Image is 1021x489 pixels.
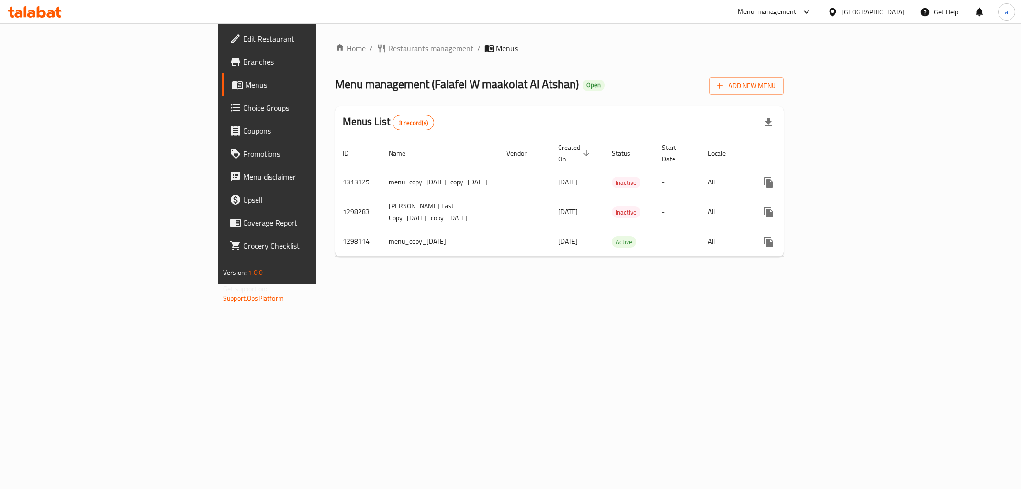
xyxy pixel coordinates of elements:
div: Export file [757,111,780,134]
nav: breadcrumb [335,43,784,54]
span: [DATE] [558,176,578,188]
a: Support.OpsPlatform [223,292,284,305]
span: Menus [245,79,381,91]
td: menu_copy_[DATE] [381,227,499,256]
td: - [654,168,700,197]
a: Branches [222,50,389,73]
span: Created On [558,142,593,165]
span: ID [343,148,361,159]
td: [PERSON_NAME] Last Copy_[DATE]_copy_[DATE] [381,197,499,227]
a: Menu disclaimer [222,165,389,188]
a: Promotions [222,142,389,165]
td: menu_copy_[DATE]_copy_[DATE] [381,168,499,197]
span: Upsell [243,194,381,205]
span: Locale [708,148,738,159]
div: Open [583,80,605,91]
span: Menus [496,43,518,54]
span: Grocery Checklist [243,240,381,251]
div: Inactive [612,206,640,218]
button: Change Status [780,201,803,224]
a: Coupons [222,119,389,142]
div: Total records count [393,115,434,130]
span: Open [583,81,605,89]
a: Upsell [222,188,389,211]
a: Grocery Checklist [222,234,389,257]
div: [GEOGRAPHIC_DATA] [841,7,905,17]
span: Active [612,237,636,248]
span: 3 record(s) [393,118,434,127]
span: Choice Groups [243,102,381,114]
th: Actions [750,139,857,168]
span: Promotions [243,148,381,159]
span: Name [389,148,418,159]
span: Version: [223,266,247,279]
button: more [757,171,780,194]
span: [DATE] [558,205,578,218]
button: more [757,230,780,253]
span: Inactive [612,177,640,188]
td: All [700,168,750,197]
span: Coverage Report [243,217,381,228]
a: Choice Groups [222,96,389,119]
span: Inactive [612,207,640,218]
span: Status [612,148,643,159]
h2: Menus List [343,114,434,130]
span: Vendor [506,148,539,159]
button: more [757,201,780,224]
button: Add New Menu [709,77,784,95]
button: Change Status [780,171,803,194]
span: Menu disclaimer [243,171,381,182]
span: Start Date [662,142,689,165]
span: Coupons [243,125,381,136]
span: Add New Menu [717,80,776,92]
a: Menus [222,73,389,96]
span: 1.0.0 [248,266,263,279]
td: - [654,197,700,227]
span: Get support on: [223,283,267,295]
td: - [654,227,700,256]
span: [DATE] [558,235,578,248]
td: All [700,227,750,256]
a: Restaurants management [377,43,473,54]
li: / [477,43,481,54]
a: Coverage Report [222,211,389,234]
span: a [1005,7,1008,17]
span: Restaurants management [388,43,473,54]
div: Menu-management [738,6,797,18]
td: All [700,197,750,227]
a: Edit Restaurant [222,27,389,50]
button: Change Status [780,230,803,253]
span: Menu management ( Falafel W maakolat Al Atshan ) [335,73,579,95]
table: enhanced table [335,139,857,257]
span: Branches [243,56,381,68]
span: Edit Restaurant [243,33,381,45]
